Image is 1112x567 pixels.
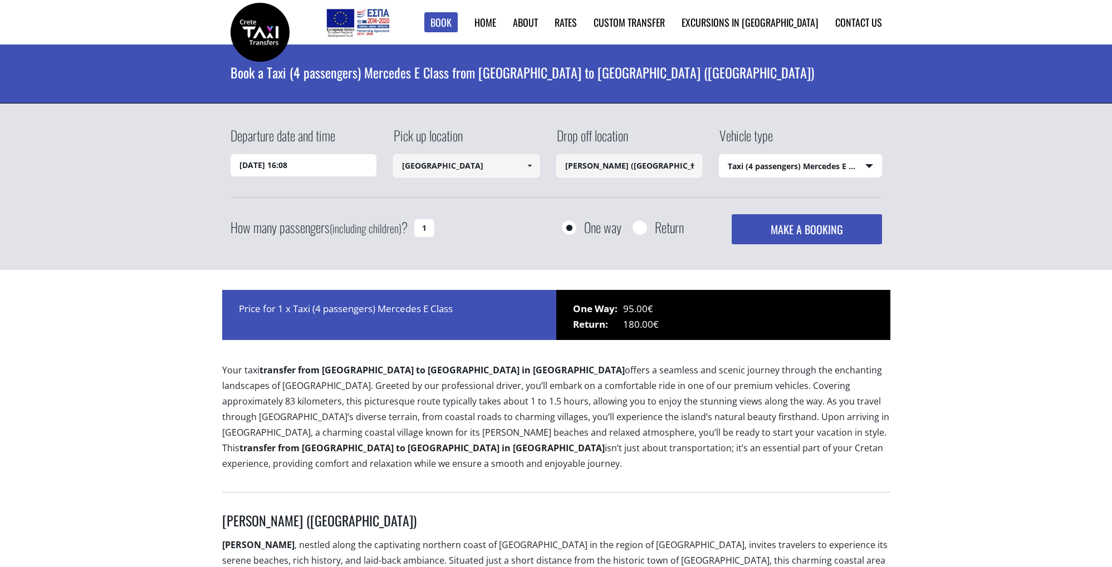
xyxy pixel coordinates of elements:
a: Crete Taxi Transfers | Book a Taxi transfer from Chania airport to Adelianos Kampos (Rethymnon) |... [231,25,290,37]
input: Select drop-off location [556,154,703,178]
small: (including children) [330,220,401,236]
a: Book [424,12,458,33]
div: Price for 1 x Taxi (4 passengers) Mercedes E Class [222,290,556,340]
a: Show All Items [683,154,702,178]
label: One way [584,220,621,234]
img: Crete Taxi Transfers | Book a Taxi transfer from Chania airport to Adelianos Kampos (Rethymnon) |... [231,3,290,62]
b: transfer from [GEOGRAPHIC_DATA] to [GEOGRAPHIC_DATA] in [GEOGRAPHIC_DATA] [259,364,625,376]
label: Drop off location [556,126,628,154]
span: Taxi (4 passengers) Mercedes E Class [719,155,881,178]
a: Show All Items [520,154,538,178]
h1: Book a Taxi (4 passengers) Mercedes E Class from [GEOGRAPHIC_DATA] to [GEOGRAPHIC_DATA] ([GEOGRAP... [231,45,882,100]
label: Return [655,220,684,234]
a: Custom Transfer [594,15,665,29]
button: MAKE A BOOKING [732,214,881,244]
input: Select pickup location [393,154,540,178]
a: Home [474,15,496,29]
label: Departure date and time [231,126,335,154]
a: Excursions in [GEOGRAPHIC_DATA] [682,15,819,29]
a: About [513,15,538,29]
a: Rates [555,15,577,29]
h3: [PERSON_NAME] ([GEOGRAPHIC_DATA]) [222,512,890,537]
label: How many passengers ? [231,214,408,241]
span: Return: [573,317,623,332]
img: e-bannersEUERDF180X90.jpg [325,6,391,39]
label: Pick up location [393,126,463,154]
b: transfer from [GEOGRAPHIC_DATA] to [GEOGRAPHIC_DATA] in [GEOGRAPHIC_DATA] [239,442,605,454]
span: One Way: [573,301,623,317]
a: Contact us [835,15,882,29]
p: Your taxi offers a seamless and scenic journey through the enchanting landscapes of [GEOGRAPHIC_D... [222,362,890,481]
strong: [PERSON_NAME] [222,539,295,551]
div: 95.00€ 180.00€ [556,290,890,340]
label: Vehicle type [719,126,773,154]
